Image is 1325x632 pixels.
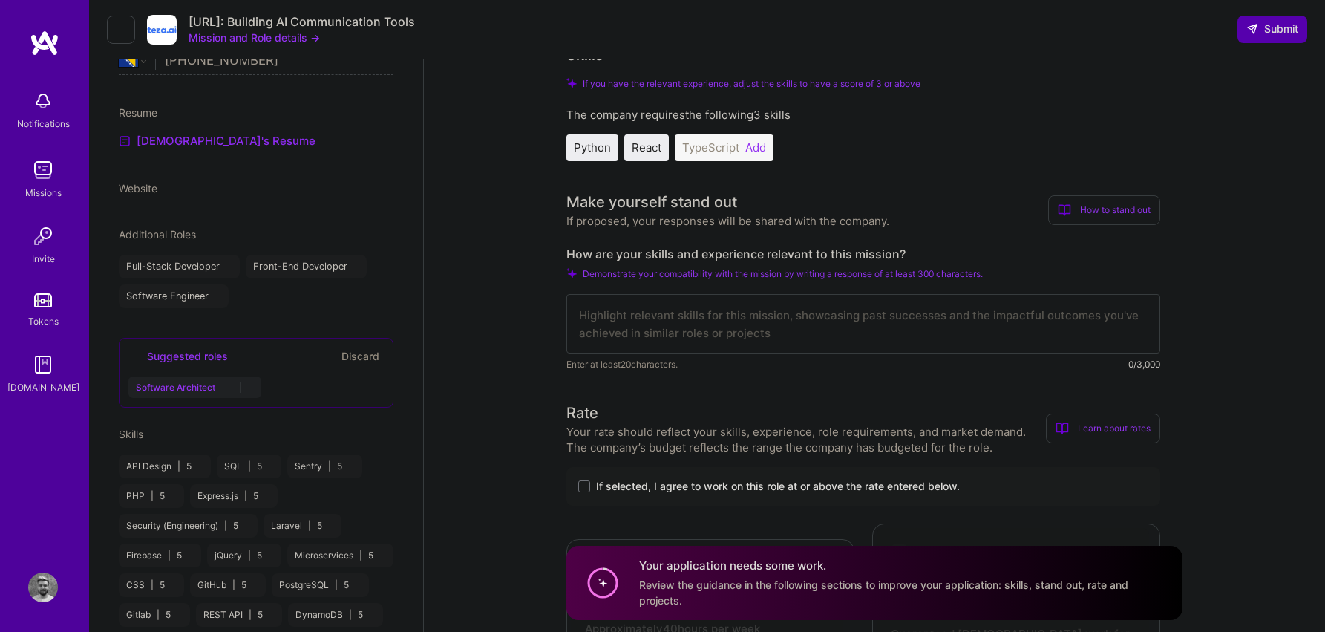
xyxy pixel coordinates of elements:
[264,514,341,538] div: Laravel 5
[119,284,229,308] div: Software Engineer
[25,185,62,201] div: Missions
[115,24,127,36] i: icon LeftArrowDark
[566,191,737,213] div: Make yourself stand out
[119,182,157,195] span: Website
[566,78,577,88] i: Check
[253,582,258,587] i: icon Close
[119,428,143,440] span: Skills
[354,264,360,270] i: icon Close
[226,264,232,270] i: icon Close
[28,350,58,379] img: guide book
[34,293,52,307] img: tokens
[583,78,920,89] span: If you have the relevant experience, adjust the skills to have a score of 3 or above
[171,493,177,498] i: icon Close
[1237,16,1307,42] button: Submit
[308,520,311,532] span: |
[136,382,215,393] span: Software Architect
[349,609,352,621] span: |
[269,463,274,469] i: icon Close
[566,268,577,278] i: Check
[385,132,393,140] i: icon Close
[128,348,228,364] div: Suggested roles
[28,573,58,602] img: User Avatar
[177,612,183,617] i: icon Close
[207,544,281,567] div: jQuery 5
[190,484,278,508] div: Express.js 5
[288,603,382,627] div: DynamoDB 5
[119,603,190,627] div: Gitlab 5
[30,30,59,56] img: logo
[356,582,361,587] i: icon Close
[1246,22,1298,36] span: Submit
[168,550,171,561] span: |
[28,155,58,185] img: teamwork
[632,140,661,154] span: React
[215,293,221,299] i: icon Close
[574,140,611,154] span: Python
[359,550,362,561] span: |
[1246,23,1258,35] i: icon SendLight
[269,553,274,558] i: icon Close
[269,612,275,617] i: icon Close
[1056,422,1069,435] i: icon BookOpen
[157,609,160,621] span: |
[189,30,320,45] button: Mission and Role details →
[287,455,361,478] div: Sentry 5
[28,86,58,116] img: bell
[151,579,154,591] span: |
[119,484,184,508] div: PHP 5
[119,135,131,147] img: Resume
[119,544,201,567] div: Firebase 5
[596,479,960,494] span: If selected, I agree to work on this role at or above the rate entered below.
[249,609,252,621] span: |
[189,14,415,30] div: [URL]: Building AI Communication Tools
[190,573,266,597] div: GitHub 5
[198,463,203,469] i: icon Close
[24,573,62,602] a: User Avatar
[128,350,141,362] i: icon SuggestedTeams
[1048,195,1160,225] div: How to stand out
[119,514,258,538] div: Security (Engineering) 5
[349,463,354,469] i: icon Close
[7,379,79,395] div: [DOMAIN_NAME]
[165,39,393,82] input: +1 (000) 000-0000
[328,460,331,472] span: |
[119,255,240,278] div: Full-Stack Developer
[119,455,211,478] div: API Design 5
[217,455,281,478] div: SQL 5
[246,255,367,278] div: Front-End Developer
[151,490,154,502] span: |
[566,402,598,424] div: Rate
[265,493,270,498] i: icon Close
[224,382,235,393] i: Accept
[370,612,375,617] i: icon Close
[566,213,889,229] div: If proposed, your responses will be shared with the company.
[1128,356,1160,372] div: 0/3,000
[566,247,1160,262] label: How are your skills and experience relevant to this mission?
[248,460,251,472] span: |
[337,348,384,365] button: Discard
[639,579,1128,607] span: Review the guidance in the following sections to improve your application: skills, stand out, rat...
[119,132,315,150] a: [DEMOGRAPHIC_DATA]'s Resume
[246,382,257,393] i: Reject
[224,520,227,532] span: |
[1046,414,1160,443] div: Learn about rates
[682,140,739,154] span: TypeScript
[28,221,58,251] img: Invite
[287,544,393,567] div: Microservices 5
[147,15,177,45] img: Company Logo
[119,106,157,119] span: Resume
[566,356,678,372] span: Enter at least 20 characters.
[32,251,55,267] div: Invite
[177,460,180,472] span: |
[171,582,177,587] i: icon Close
[189,553,194,558] i: icon Close
[196,603,282,627] div: REST API 5
[335,579,338,591] span: |
[245,523,250,528] i: icon Close
[244,490,247,502] span: |
[583,268,983,279] span: Demonstrate your compatibility with the mission by writing a response of at least 300 characters.
[566,107,1160,123] div: The company requires the following 3 skills
[232,579,235,591] span: |
[1058,203,1071,217] i: icon BookOpen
